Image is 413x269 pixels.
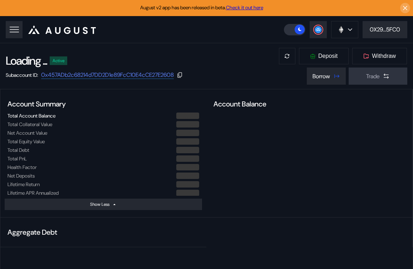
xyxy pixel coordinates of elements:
span: Deposit [318,53,338,59]
div: Total Collateral Value [8,121,52,128]
img: chain logo [337,26,345,34]
button: Withdraw [352,48,407,65]
div: Net Account Value [8,130,47,136]
div: Total PnL [8,155,27,162]
div: Health Factor [8,164,37,170]
div: Loading ... [6,53,47,68]
div: Net Deposits [8,173,35,179]
span: Withdraw [372,53,396,59]
div: Total Account Balance [8,113,55,119]
span: August v2 app has been released in beta. [140,4,263,11]
div: Account Summary [5,96,202,111]
div: Trade [366,73,380,80]
button: chain logo [331,21,358,38]
button: 0X29...5FC0 [363,21,407,38]
div: Aggregate Debt [5,225,202,240]
div: Show Less [90,201,109,207]
button: Borrow [307,68,346,85]
div: Lifetime Return [8,181,40,188]
div: 0X29...5FC0 [370,26,400,33]
div: Total Equity Value [8,138,45,145]
div: Active [53,58,64,63]
a: Check it out here [226,4,263,11]
a: 0x457ADb2c68214d7DD2D1e89FcC10E4cCE27E2608 [41,71,174,79]
div: Subaccount ID: [6,72,38,78]
div: Lifetime APR Annualized [8,190,59,196]
div: Total Debt [8,147,29,153]
div: Account Balance [211,96,408,111]
button: Trade [349,68,407,85]
button: Show Less [5,199,202,210]
button: Deposit [299,48,349,65]
div: Borrow [313,73,330,80]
